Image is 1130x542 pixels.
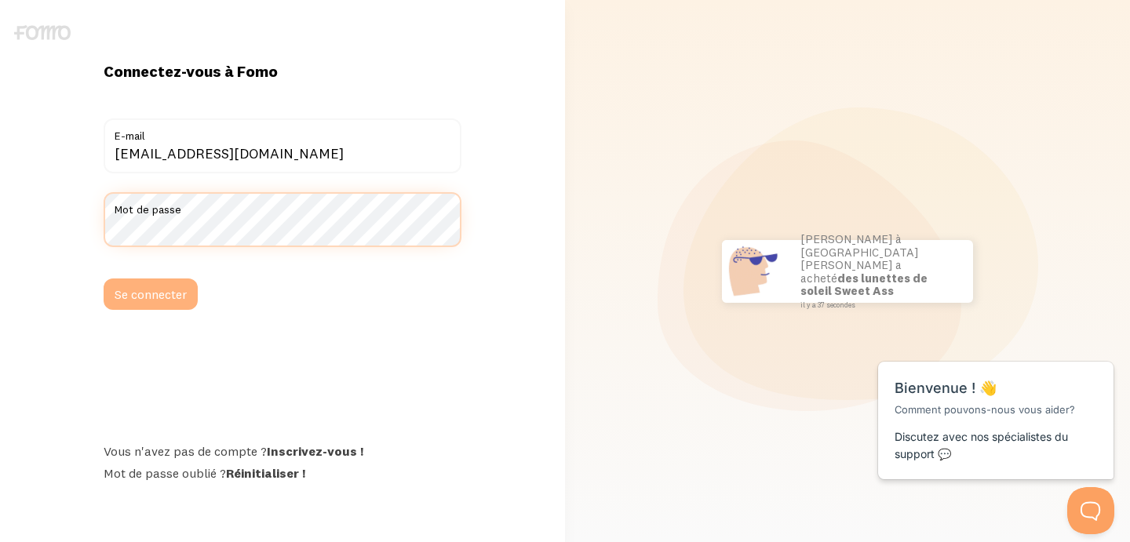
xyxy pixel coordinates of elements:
[800,231,918,286] font: [PERSON_NAME] à [GEOGRAPHIC_DATA][PERSON_NAME] a acheté
[1067,487,1114,534] iframe: Aide Scout Beacon - Ouvrir
[104,61,278,81] font: Connectez-vous à Fomo
[433,210,452,229] keeper-lock: Open Keeper Popup
[104,278,198,310] button: Se connecter
[115,202,181,216] font: Mot de passe
[104,443,267,459] font: Vous n'avez pas de compte ?
[870,322,1123,487] iframe: Aide Scout Beacon - Messages et notifications
[226,465,305,481] a: Réinitialiser !
[115,129,145,143] font: E-mail
[115,286,187,302] font: Se connecter
[14,25,71,40] img: fomo-logo-gray-b99e0e8ada9f9040e2984d0d95b3b12da0074ffd48d1e5cb62ac37fc77b0b268.svg
[104,465,226,481] font: Mot de passe oublié ?
[267,443,363,459] a: Inscrivez-vous !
